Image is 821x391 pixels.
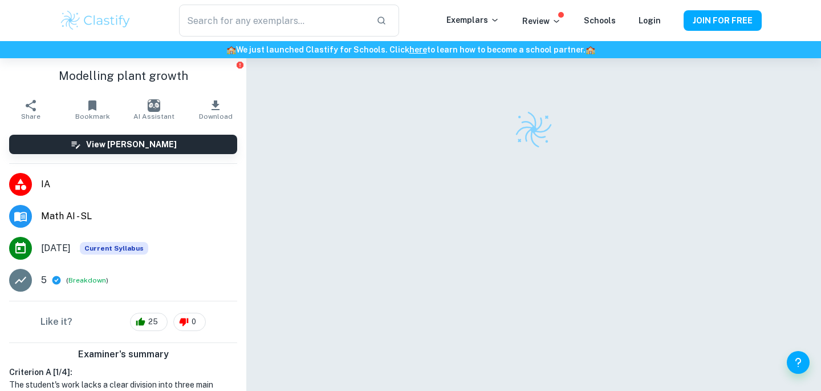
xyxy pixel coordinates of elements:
[86,138,177,151] h6: View [PERSON_NAME]
[586,45,595,54] span: 🏫
[179,5,367,37] input: Search for any exemplars...
[148,99,160,112] img: AI Assistant
[133,112,174,120] span: AI Assistant
[68,275,106,285] button: Breakdown
[446,14,499,26] p: Exemplars
[522,15,561,27] p: Review
[80,242,148,255] span: Current Syllabus
[21,112,40,120] span: Share
[5,348,242,361] h6: Examiner's summary
[684,10,762,31] button: JOIN FOR FREE
[185,94,246,126] button: Download
[142,316,164,328] span: 25
[9,67,237,84] h1: Modelling plant growth
[235,61,244,69] button: Report issue
[185,316,202,328] span: 0
[66,275,108,286] span: ( )
[62,94,123,126] button: Bookmark
[123,94,185,126] button: AI Assistant
[173,313,206,331] div: 0
[41,209,237,223] span: Math AI - SL
[199,112,233,120] span: Download
[75,112,110,120] span: Bookmark
[9,135,237,154] button: View [PERSON_NAME]
[41,178,237,191] span: IA
[409,45,427,54] a: here
[130,313,168,331] div: 25
[40,315,72,329] h6: Like it?
[41,241,71,255] span: [DATE]
[59,9,132,32] img: Clastify logo
[226,45,236,54] span: 🏫
[80,242,148,255] div: This exemplar is based on the current syllabus. Feel free to refer to it for inspiration/ideas wh...
[787,351,810,374] button: Help and Feedback
[2,43,819,56] h6: We just launched Clastify for Schools. Click to learn how to become a school partner.
[584,16,616,25] a: Schools
[41,273,47,287] p: 5
[514,110,554,150] img: Clastify logo
[639,16,661,25] a: Login
[9,366,237,378] h6: Criterion A [ 1 / 4 ]:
